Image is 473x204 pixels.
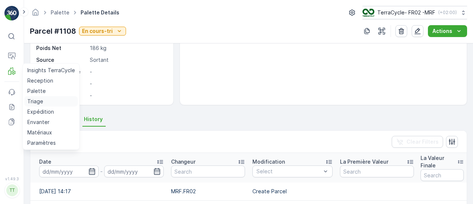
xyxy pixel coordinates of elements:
[84,116,103,123] span: History
[90,80,166,87] p: -
[421,169,464,181] input: Search
[252,158,285,165] p: Modification
[30,26,76,37] p: Parcel #1108
[82,27,113,35] p: En cours-tri
[36,44,87,52] p: Poids Net
[100,167,103,176] p: -
[432,27,452,35] p: Actions
[30,183,167,200] td: [DATE] 14:17
[421,154,457,169] p: La Valeur Finale
[438,10,457,16] p: ( +02:00 )
[171,158,195,165] p: Changeur
[249,183,336,200] td: Create Parcel
[171,165,245,177] input: Search
[90,56,166,64] p: Sortant
[36,56,87,64] p: Source
[79,27,126,36] button: En cours-tri
[51,9,69,16] a: Palette
[6,184,18,196] div: TT
[31,11,40,17] a: Homepage
[4,6,19,21] img: logo
[363,9,374,17] img: terracycle.png
[392,136,443,148] button: Clear Filters
[90,92,166,99] p: -
[167,183,249,200] td: MRF.FR02
[90,68,166,76] p: -
[256,168,321,175] p: Select
[4,177,19,181] span: v 1.49.3
[90,44,166,52] p: 186 kg
[406,138,439,146] p: Clear Filters
[377,9,435,16] p: TerraCycle- FR02 -MRF
[428,25,467,37] button: Actions
[4,183,19,198] button: TT
[39,165,99,177] input: dd/mm/yyyy
[363,6,467,19] button: TerraCycle- FR02 -MRF(+02:00)
[79,9,121,16] span: Palette Details
[340,165,414,177] input: Search
[39,158,51,165] p: Date
[340,158,388,165] p: La Première Valeur
[104,165,164,177] input: dd/mm/yyyy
